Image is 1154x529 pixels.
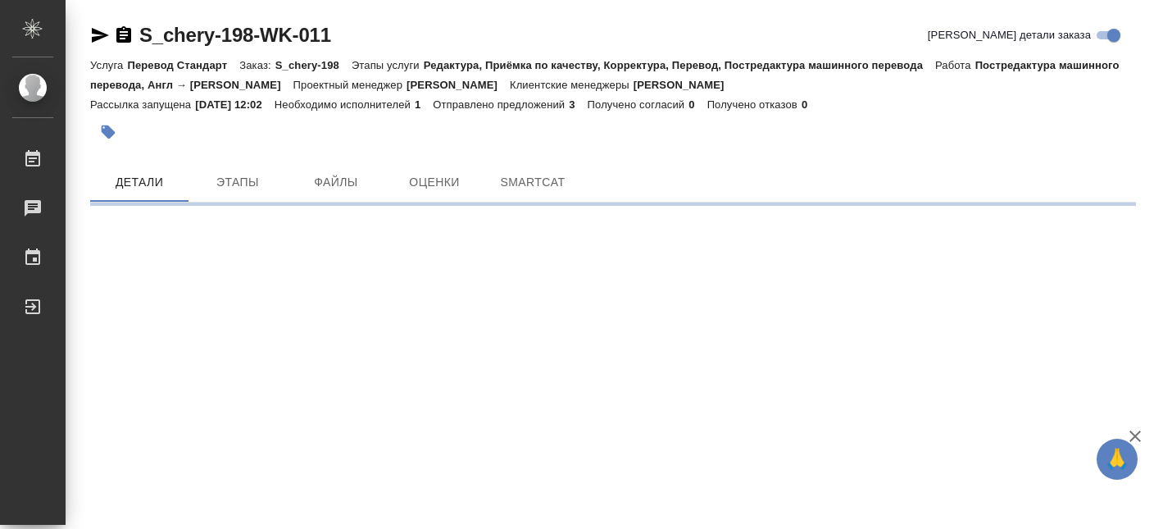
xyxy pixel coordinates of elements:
span: [PERSON_NAME] детали заказа [928,27,1091,43]
p: [DATE] 12:02 [195,98,275,111]
p: 3 [569,98,587,111]
span: 🙏 [1103,442,1131,477]
button: 🙏 [1097,439,1138,480]
p: Этапы услуги [352,59,424,71]
p: Услуга [90,59,127,71]
span: Детали [100,172,179,193]
p: [PERSON_NAME] [407,79,510,91]
p: Перевод Стандарт [127,59,239,71]
button: Добавить тэг [90,114,126,150]
p: 0 [688,98,706,111]
span: Файлы [297,172,375,193]
span: Оценки [395,172,474,193]
p: Редактура, Приёмка по качеству, Корректура, Перевод, Постредактура машинного перевода [424,59,935,71]
p: Получено согласий [588,98,689,111]
a: S_chery-198-WK-011 [139,24,331,46]
p: Рассылка запущена [90,98,195,111]
p: Клиентские менеджеры [510,79,634,91]
p: 1 [415,98,433,111]
p: Получено отказов [707,98,802,111]
p: Проектный менеджер [293,79,407,91]
p: S_chery-198 [275,59,352,71]
p: Отправлено предложений [433,98,569,111]
button: Скопировать ссылку для ЯМессенджера [90,25,110,45]
p: Работа [935,59,975,71]
span: Этапы [198,172,277,193]
span: SmartCat [493,172,572,193]
p: 0 [802,98,820,111]
button: Скопировать ссылку [114,25,134,45]
p: Необходимо исполнителей [275,98,415,111]
p: Заказ: [239,59,275,71]
p: [PERSON_NAME] [634,79,737,91]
